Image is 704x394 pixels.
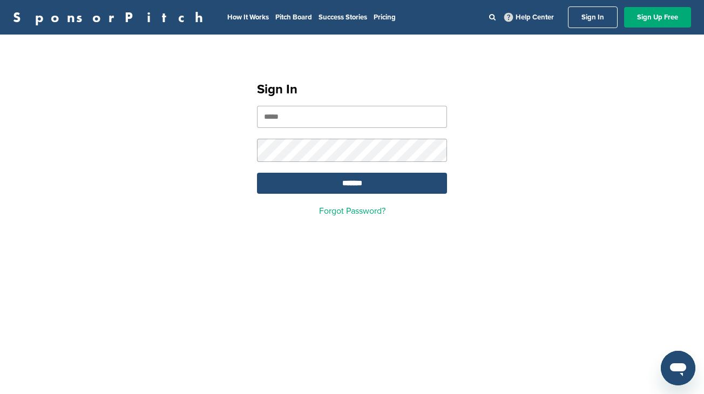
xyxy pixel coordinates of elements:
[502,11,556,24] a: Help Center
[568,6,618,28] a: Sign In
[624,7,691,28] a: Sign Up Free
[661,351,695,385] iframe: Button to launch messaging window
[13,10,210,24] a: SponsorPitch
[275,13,312,22] a: Pitch Board
[319,13,367,22] a: Success Stories
[227,13,269,22] a: How It Works
[319,206,385,216] a: Forgot Password?
[257,80,447,99] h1: Sign In
[374,13,396,22] a: Pricing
